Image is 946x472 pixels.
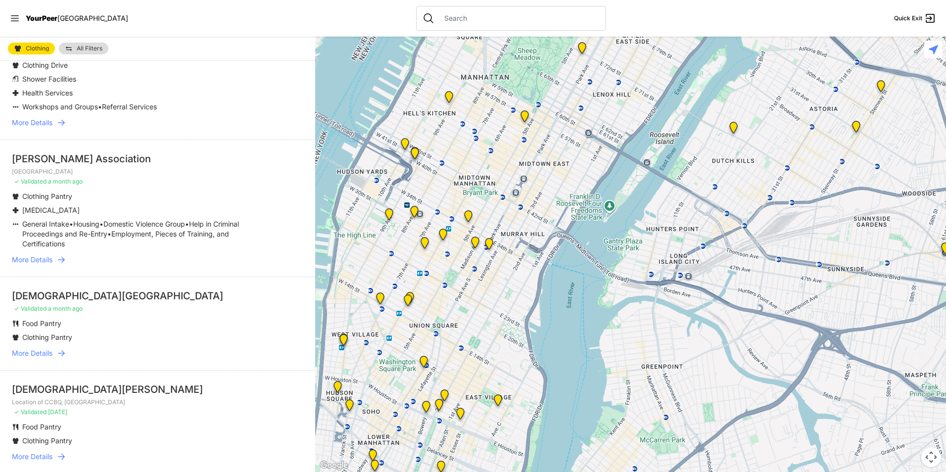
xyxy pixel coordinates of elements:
[395,134,415,158] div: New York
[22,436,72,445] span: Clothing Pantry
[73,220,99,228] span: Housing
[48,305,83,312] span: a month ago
[102,102,157,111] span: Referral Services
[379,204,399,228] div: Chelsea
[26,46,49,51] span: Clothing
[398,290,418,314] div: Back of the Church
[8,43,55,54] a: Clothing
[12,452,52,462] span: More Details
[22,220,69,228] span: General Intake
[12,118,52,128] span: More Details
[723,118,744,142] div: Fancy Thrift Shop
[416,397,436,421] div: Bowery Campus
[339,395,360,419] div: Main Location, SoHo, DYCD Youth Drop-in Center
[318,459,350,472] a: Open this area in Google Maps (opens a new window)
[12,348,52,358] span: More Details
[59,43,108,54] a: All Filters
[22,61,68,69] span: Clothing Drive
[12,152,303,166] div: [PERSON_NAME] Association
[318,459,350,472] img: Google
[185,220,189,228] span: •
[48,178,83,185] span: a month ago
[12,289,303,303] div: [DEMOGRAPHIC_DATA][GEOGRAPHIC_DATA]
[103,220,185,228] span: Domestic Violence Group
[26,15,128,21] a: YourPeer[GEOGRAPHIC_DATA]
[12,118,303,128] a: More Details
[57,14,128,22] span: [GEOGRAPHIC_DATA]
[405,143,425,167] div: Metro Baptist Church
[12,168,303,176] p: [GEOGRAPHIC_DATA]
[12,348,303,358] a: More Details
[22,89,73,97] span: Health Services
[400,288,420,312] div: Church of St. Francis Xavier - Front Entrance
[434,385,455,409] div: Maryhouse
[439,87,459,111] div: 9th Avenue Drop-in Center
[48,408,67,416] span: [DATE]
[450,404,471,427] div: University Community Social Services (UCSS)
[22,102,98,111] span: Workshops and Groups
[98,102,102,111] span: •
[12,398,303,406] p: Location of CCBQ, [GEOGRAPHIC_DATA]
[12,255,52,265] span: More Details
[429,395,449,419] div: St. Joseph House
[22,75,76,83] span: Shower Facilities
[404,202,425,226] div: Antonio Olivieri Drop-in Center
[14,408,47,416] span: ✓ Validated
[921,447,941,467] button: Map camera controls
[894,12,936,24] a: Quick Exit
[14,305,47,312] span: ✓ Validated
[22,423,61,431] span: Food Pantry
[99,220,103,228] span: •
[488,390,508,414] div: Manhattan
[12,452,303,462] a: More Details
[405,143,425,167] div: Metro Baptist Church
[22,333,72,341] span: Clothing Pantry
[22,206,80,214] span: [MEDICAL_DATA]
[12,255,303,265] a: More Details
[69,220,73,228] span: •
[363,445,383,469] div: Tribeca Campus/New York City Rescue Mission
[14,178,47,185] span: ✓ Validated
[572,38,592,62] div: Manhattan
[77,46,102,51] span: All Filters
[22,319,61,328] span: Food Pantry
[333,330,354,354] div: Greenwich Village
[12,382,303,396] div: [DEMOGRAPHIC_DATA][PERSON_NAME]
[414,352,434,376] div: Harvey Milk High School
[438,13,600,23] input: Search
[107,230,111,238] span: •
[894,14,922,22] span: Quick Exit
[433,225,453,248] div: Headquarters
[479,234,499,258] div: Mainchance Adult Drop-in Center
[26,14,57,22] span: YourPeer
[465,233,485,256] div: Greater New York City
[22,192,72,200] span: Clothing Pantry
[370,288,390,312] div: Church of the Village
[333,330,354,353] div: Art and Acceptance LGBTQIA2S+ Program
[22,230,229,248] span: Employment, Pieces of Training, and Certifications
[415,233,435,257] div: New Location, Headquarters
